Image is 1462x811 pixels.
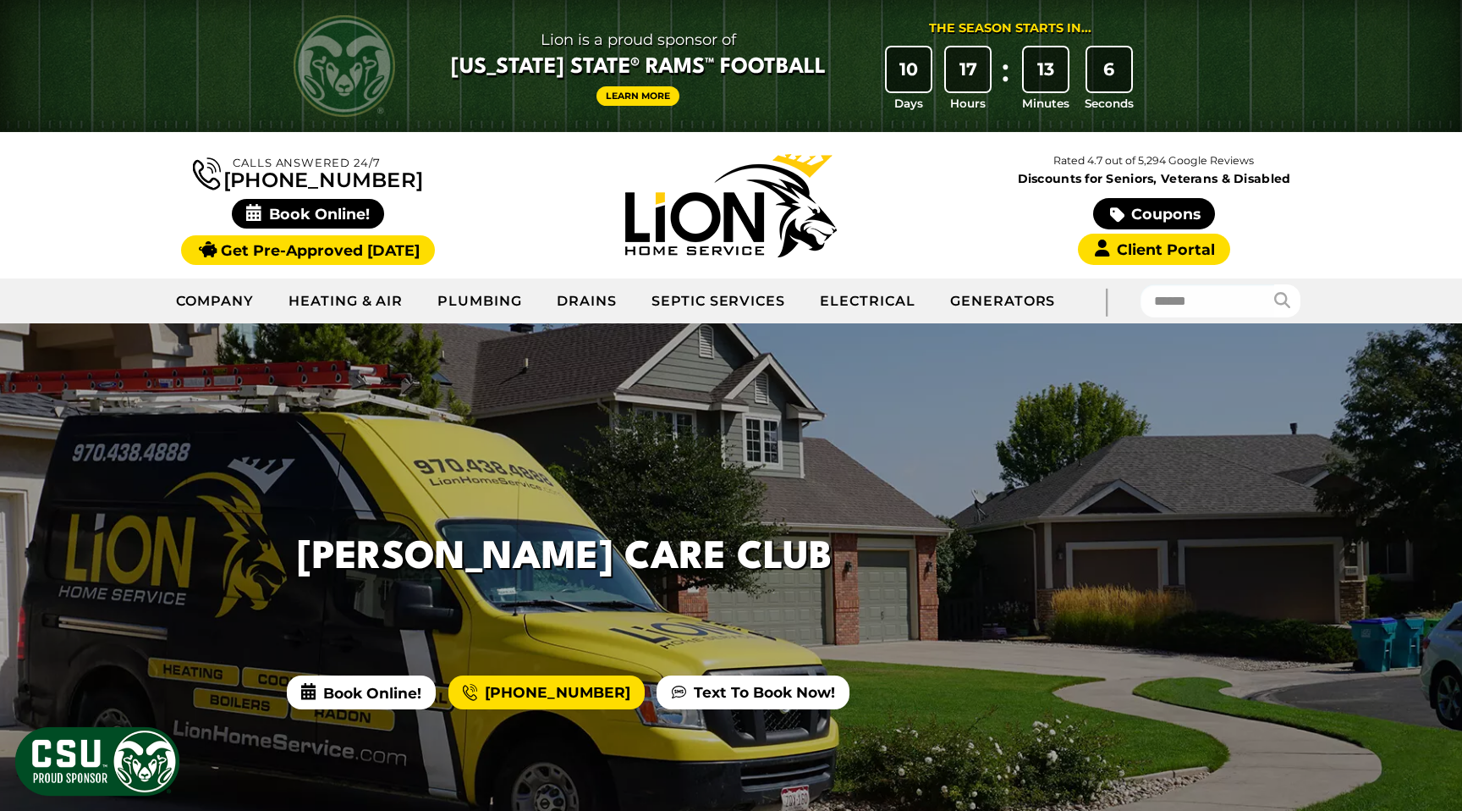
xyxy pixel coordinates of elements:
a: [PHONE_NUMBER] [448,676,645,709]
span: Hours [950,95,986,112]
a: Learn More [596,86,679,106]
img: Lion Home Service [625,154,837,257]
span: Seconds [1085,95,1134,112]
a: Generators [933,280,1073,323]
a: Coupons [1093,198,1215,229]
span: Book Online! [232,199,385,229]
a: Text To Book Now! [657,676,849,709]
h1: [PERSON_NAME] Care Club [297,530,832,587]
a: Heating & Air [272,280,420,323]
a: Get Pre-Approved [DATE] [181,235,434,265]
a: Company [159,280,272,323]
span: Discounts for Seniors, Veterans & Disabled [946,173,1362,185]
a: Plumbing [420,280,540,323]
a: Electrical [803,280,933,323]
div: 6 [1087,47,1131,91]
img: CSU Sponsor Badge [13,725,182,798]
div: 10 [887,47,931,91]
img: CSU Rams logo [294,15,395,117]
div: 17 [946,47,990,91]
span: Book Online! [287,676,436,709]
span: Minutes [1022,95,1069,112]
div: The Season Starts in... [929,19,1091,38]
a: Drains [540,280,635,323]
div: 13 [1024,47,1068,91]
p: Rated 4.7 out of 5,294 Google Reviews [943,152,1366,170]
a: Septic Services [635,280,803,323]
div: | [1072,279,1140,323]
div: : [998,47,1014,113]
span: [US_STATE] State® Rams™ Football [451,53,826,82]
a: [PHONE_NUMBER] [193,154,423,190]
span: Lion is a proud sponsor of [451,26,826,53]
a: Client Portal [1078,234,1230,265]
span: Days [894,95,923,112]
